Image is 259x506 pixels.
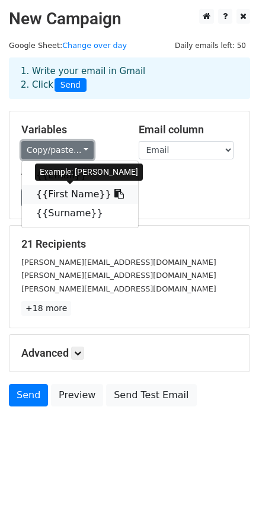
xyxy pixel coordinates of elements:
a: Copy/paste... [21,141,94,159]
div: Example: [PERSON_NAME] [35,164,143,181]
a: Daily emails left: 50 [171,41,250,50]
h5: 21 Recipients [21,238,238,251]
h5: Variables [21,123,121,136]
h5: Email column [139,123,238,136]
a: Send Test Email [106,384,196,406]
h5: Advanced [21,347,238,360]
small: [PERSON_NAME][EMAIL_ADDRESS][DOMAIN_NAME] [21,271,216,280]
div: 1. Write your email in Gmail 2. Click [12,65,247,92]
small: Google Sheet: [9,41,127,50]
small: [PERSON_NAME][EMAIL_ADDRESS][DOMAIN_NAME] [21,258,216,267]
a: Send [9,384,48,406]
a: {{First Name}} [22,185,138,204]
h2: New Campaign [9,9,250,29]
a: {{Surname}} [22,204,138,223]
span: Send [55,78,87,92]
a: Change over day [62,41,127,50]
small: [PERSON_NAME][EMAIL_ADDRESS][DOMAIN_NAME] [21,284,216,293]
a: +18 more [21,301,71,316]
a: {{Email}} [22,166,138,185]
span: Daily emails left: 50 [171,39,250,52]
a: Preview [51,384,103,406]
iframe: Chat Widget [200,449,259,506]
